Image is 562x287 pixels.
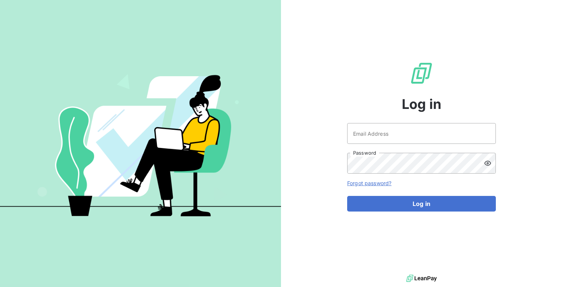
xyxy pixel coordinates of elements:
span: Log in [402,94,442,114]
button: Log in [347,196,496,212]
input: placeholder [347,123,496,144]
a: Forgot password? [347,180,391,186]
img: LeanPay Logo [410,61,433,85]
img: logo [406,273,437,284]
